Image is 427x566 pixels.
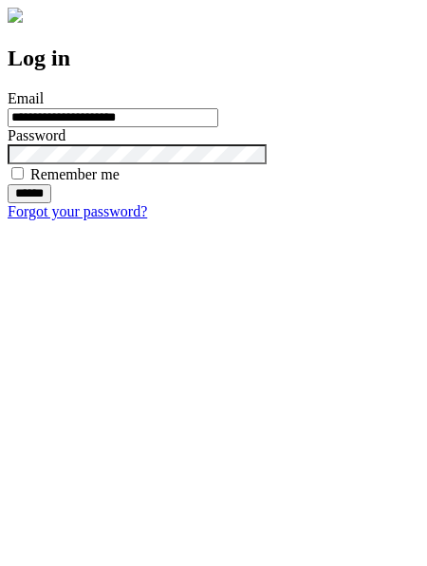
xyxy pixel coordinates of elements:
h2: Log in [8,46,419,71]
img: logo-4e3dc11c47720685a147b03b5a06dd966a58ff35d612b21f08c02c0306f2b779.png [8,8,23,23]
label: Email [8,90,44,106]
label: Password [8,127,65,143]
label: Remember me [30,166,120,182]
a: Forgot your password? [8,203,147,219]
